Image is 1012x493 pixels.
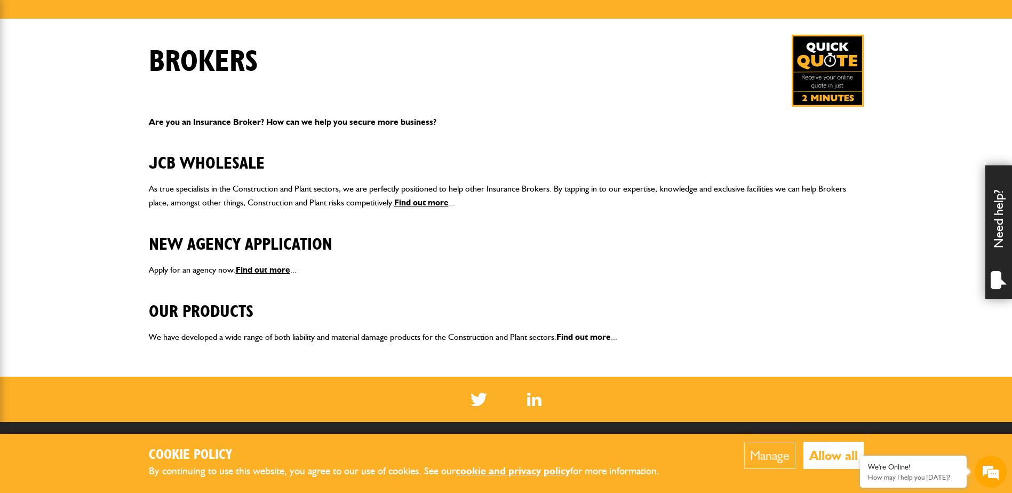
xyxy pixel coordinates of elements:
[236,265,290,275] a: Find out more
[149,447,677,464] h2: Cookie Policy
[149,218,864,255] h2: New Agency Application
[744,442,795,469] button: Manage
[527,393,541,406] img: Linked In
[556,332,611,342] a: Find out more
[527,393,541,406] a: LinkedIn
[149,285,864,322] h2: Our Products
[792,35,864,107] a: Get your insurance quote in just 2-minutes
[149,330,864,344] p: We have developed a wide range of both liability and material damage products for the Constructio...
[149,137,864,173] h2: JCB Wholesale
[394,197,449,208] a: Find out more
[803,442,864,469] button: Allow all
[985,165,1012,299] div: Need help?
[149,44,258,80] h1: Brokers
[149,263,864,277] p: Apply for an agency now. ...
[149,115,864,129] p: Are you an Insurance Broker? How can we help you secure more business?
[456,465,570,477] a: cookie and privacy policy
[868,463,959,472] div: We're Online!
[149,463,677,480] p: By continuing to use this website, you agree to our use of cookies. See our for more information.
[868,473,959,481] p: How may I help you today?
[792,35,864,107] img: Quick Quote
[149,182,864,209] p: As true specialists in the Construction and Plant sectors, we are perfectly positioned to help ot...
[471,393,487,406] img: Twitter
